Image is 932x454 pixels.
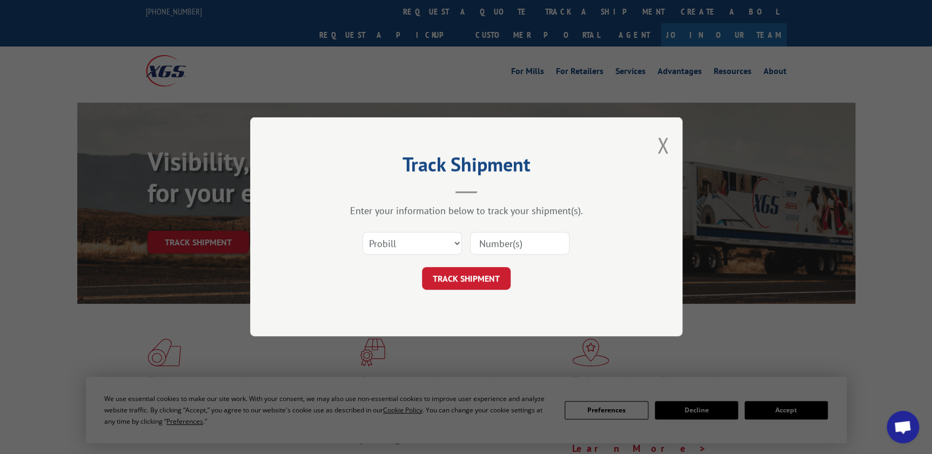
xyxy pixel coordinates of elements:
[657,131,669,159] button: Close modal
[887,411,919,443] div: Open chat
[422,268,511,290] button: TRACK SHIPMENT
[304,205,628,217] div: Enter your information below to track your shipment(s).
[304,157,628,177] h2: Track Shipment
[470,232,569,255] input: Number(s)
